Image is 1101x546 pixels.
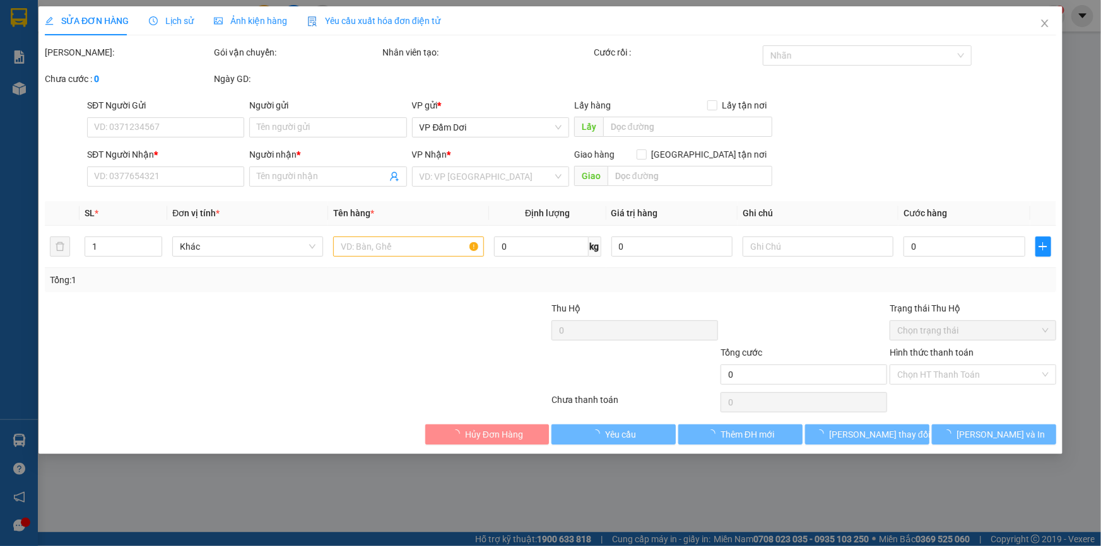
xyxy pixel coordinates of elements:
div: Chưa cước : [45,72,211,86]
span: [PERSON_NAME] thay đổi [829,427,930,441]
span: SL [85,208,95,218]
input: Dọc đường [603,117,772,137]
div: Người gửi [249,98,406,112]
span: [PERSON_NAME] và In [957,427,1045,441]
span: Thêm ĐH mới [721,427,774,441]
span: user-add [389,171,399,182]
button: [PERSON_NAME] thay đổi [805,424,929,444]
div: Cước rồi : [594,45,760,59]
div: Ngày GD: [214,72,380,86]
span: Định lượng [525,208,570,218]
span: Lấy tận nơi [717,98,772,112]
button: plus [1035,236,1051,257]
button: [PERSON_NAME] và In [932,424,1056,444]
span: Hủy Đơn Hàng [465,427,523,441]
span: kg [589,236,601,257]
div: Trạng thái Thu Hộ [890,301,1056,315]
span: SỬA ĐƠN HÀNG [45,16,129,26]
span: Giá trị hàng [611,208,658,218]
button: Yêu cầu [552,424,676,444]
span: edit [45,16,54,25]
span: Tên hàng [333,208,374,218]
span: Yêu cầu xuất hóa đơn điện tử [307,16,440,26]
button: delete [50,236,70,257]
span: Lấy hàng [574,100,611,110]
th: Ghi chú [738,201,898,226]
div: SĐT Người Nhận [87,148,244,161]
span: loading [707,429,721,438]
span: Yêu cầu [605,427,636,441]
span: close [1040,18,1050,28]
input: Dọc đường [608,166,772,186]
input: Ghi Chú [743,236,893,257]
div: SĐT Người Gửi [87,98,244,112]
span: plus [1036,241,1051,252]
b: 0 [94,74,99,84]
span: loading [591,429,605,438]
span: loading [451,429,465,438]
span: VP Nhận [412,149,447,160]
button: Thêm ĐH mới [678,424,803,444]
button: Close [1027,6,1063,42]
div: [PERSON_NAME]: [45,45,211,59]
div: Gói vận chuyển: [214,45,380,59]
span: loading [815,429,829,438]
span: Giao hàng [574,149,615,160]
span: Giao [574,166,608,186]
input: VD: Bàn, Ghế [333,236,484,257]
div: Nhân viên tạo: [383,45,592,59]
button: Hủy Đơn Hàng [425,424,550,444]
span: Tổng cước [721,347,762,357]
span: Khác [180,237,315,256]
span: [GEOGRAPHIC_DATA] tận nơi [647,148,772,161]
span: loading [943,429,957,438]
label: Hình thức thanh toán [890,347,974,357]
span: Ảnh kiện hàng [214,16,287,26]
span: Chọn trạng thái [897,321,1049,340]
img: icon [307,16,317,26]
div: Chưa thanh toán [551,393,720,415]
span: Đơn vị tính [172,208,220,218]
span: Cước hàng [904,208,947,218]
span: picture [214,16,223,25]
span: VP Đầm Dơi [420,118,562,137]
span: Thu Hộ [551,303,580,313]
div: Người nhận [249,148,406,161]
span: Lịch sử [149,16,194,26]
span: Lấy [574,117,603,137]
span: clock-circle [149,16,158,25]
div: Tổng: 1 [50,273,425,287]
div: VP gửi [412,98,569,112]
